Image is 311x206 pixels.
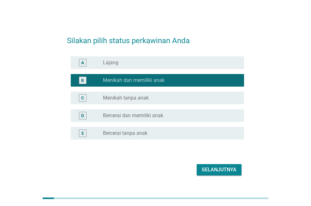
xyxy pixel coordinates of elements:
label: Lajang [103,60,118,66]
label: Bercerai tanpa anak [103,130,147,136]
div: D [81,112,84,119]
label: Bercerai dan memiliki anak [103,112,163,119]
label: Menikah tanpa anak [103,95,149,101]
div: B [81,77,84,84]
div: E [81,130,84,137]
div: Selanjutnya [202,166,236,174]
button: Selanjutnya [197,164,242,175]
h2: Silakan pilih status perkawinan Anda [67,29,244,46]
div: C [81,95,84,101]
div: A [81,60,84,66]
label: Menikah dan memiliki anak [103,77,164,83]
